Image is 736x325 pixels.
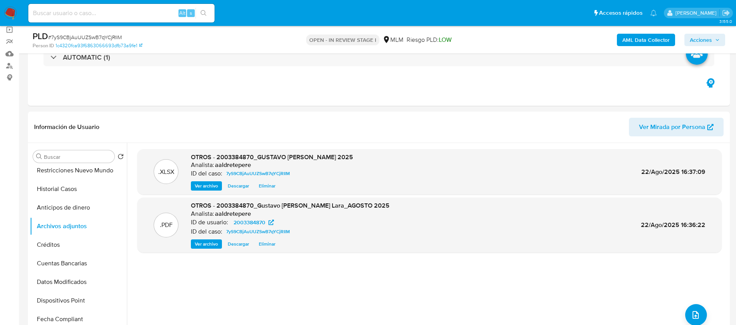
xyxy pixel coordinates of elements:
[44,153,111,160] input: Buscar
[641,220,705,229] span: 22/Ago/2025 16:36:22
[48,33,122,41] span: # 7yS9CBjAuUUZSwB7qYCjRIlM
[599,9,642,17] span: Accesos rápidos
[629,118,724,136] button: Ver Mirada por Persona
[255,181,279,191] button: Eliminar
[160,221,173,229] p: .PDF
[215,161,251,169] h6: aaldretepere
[259,240,275,248] span: Eliminar
[407,36,452,44] span: Riesgo PLD:
[229,218,279,227] a: 2003384870
[690,34,712,46] span: Acciones
[383,36,404,44] div: MLM
[641,167,705,176] span: 22/Ago/2025 16:37:09
[234,218,265,227] span: 2003384870
[223,169,293,178] a: 7yS9CBjAuUUZSwB7qYCjRIlM
[722,9,730,17] a: Salir
[215,210,251,218] h6: aaldretepere
[30,217,127,236] button: Archivos adjuntos
[191,218,228,226] p: ID de usuario:
[191,210,214,218] p: Analista:
[30,254,127,273] button: Cuentas Bancarias
[34,123,99,131] h1: Información de Usuario
[228,182,249,190] span: Descargar
[255,239,279,249] button: Eliminar
[191,161,214,169] p: Analista:
[33,30,48,42] b: PLD
[118,153,124,162] button: Volver al orden por defecto
[439,35,452,44] span: LOW
[224,239,253,249] button: Descargar
[226,169,290,178] span: 7yS9CBjAuUUZSwB7qYCjRIlM
[191,239,222,249] button: Ver archivo
[28,8,215,18] input: Buscar usuario o caso...
[191,170,222,177] p: ID del caso:
[30,236,127,254] button: Créditos
[191,181,222,191] button: Ver archivo
[195,240,218,248] span: Ver archivo
[30,161,127,180] button: Restricciones Nuevo Mundo
[675,9,719,17] p: alicia.aldreteperez@mercadolibre.com.mx
[195,182,218,190] span: Ver archivo
[228,240,249,248] span: Descargar
[191,228,222,236] p: ID del caso:
[684,34,725,46] button: Acciones
[306,34,379,45] p: OPEN - IN REVIEW STAGE I
[224,181,253,191] button: Descargar
[33,42,54,49] b: Person ID
[223,227,293,236] a: 7yS9CBjAuUUZSwB7qYCjRIlM
[190,9,192,17] span: s
[30,180,127,198] button: Historial Casos
[617,34,675,46] button: AML Data Collector
[639,118,705,136] span: Ver Mirada por Persona
[30,273,127,291] button: Datos Modificados
[191,201,390,210] span: OTROS - 2003384870_Gustavo [PERSON_NAME] Lara_AGOSTO 2025
[43,48,714,66] div: AUTOMATIC (1)
[196,8,211,19] button: search-icon
[63,53,110,62] h3: AUTOMATIC (1)
[30,291,127,310] button: Dispositivos Point
[179,9,185,17] span: Alt
[191,153,353,162] span: OTROS - 2003384870_GUSTAVO [PERSON_NAME] 2025
[719,18,732,24] span: 3.155.0
[622,34,670,46] b: AML Data Collector
[36,153,42,160] button: Buscar
[650,10,657,16] a: Notificaciones
[158,168,174,176] p: .XLSX
[30,198,127,217] button: Anticipos de dinero
[259,182,275,190] span: Eliminar
[55,42,142,49] a: 1c4320fca93f6863066693dfb73a9fe1
[226,227,290,236] span: 7yS9CBjAuUUZSwB7qYCjRIlM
